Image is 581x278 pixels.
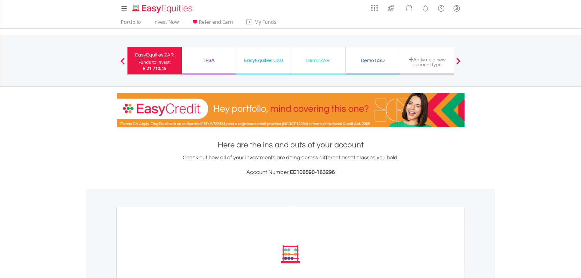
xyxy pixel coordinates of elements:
[117,139,464,150] h1: Here are the ins and outs of your account
[131,51,178,59] div: EasyEquities ZAR
[349,56,396,65] div: Demo USD
[367,2,382,11] a: AppsGrid
[117,93,464,127] img: EasyCredit Promotion Banner
[386,3,396,13] img: thrive-v2.svg
[400,2,418,13] a: Vouchers
[404,3,414,13] img: vouchers-v2.svg
[371,5,378,11] img: grid-menu-icon.svg
[189,19,235,28] a: Refer and Earn
[131,4,195,14] img: EasyEquities_Logo.png
[143,65,166,71] span: R 21 710.45
[433,2,449,14] a: FAQ's and Support
[290,169,335,175] span: EE106590-163296
[246,18,285,26] span: My Funds
[117,168,464,177] h3: Account Number:
[118,19,143,28] a: Portfolio
[117,153,464,177] div: Check out how all of your investments are doing across different asset classes you hold.
[130,2,195,14] a: Home page
[199,19,233,25] span: Refer and Earn
[295,56,342,65] div: Demo ZAR
[404,57,451,67] div: Activate a new account type
[138,59,171,65] div: Funds to invest:
[449,2,464,15] a: My Profile
[418,2,433,14] a: Notifications
[240,56,287,65] div: EasyEquities USD
[151,19,181,28] a: Invest Now
[185,56,232,65] div: TFSA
